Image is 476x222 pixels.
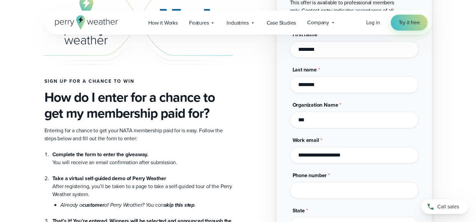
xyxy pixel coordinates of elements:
[52,166,233,209] li: After registering, you’ll be taken to a page to take a self-guided tour of the Perry Weather system.
[293,207,305,214] span: State
[422,199,468,214] a: Call sales
[148,19,178,27] span: How it Works
[293,101,338,109] span: Organization Name
[227,19,248,27] span: Industries
[60,201,196,209] em: Already a of Perry Weather? You can .
[44,79,233,84] h4: Sign up for a chance to win
[399,19,420,27] span: Try it free
[293,66,317,73] span: Last name
[52,174,166,182] strong: Take a virtual self-guided demo of Perry Weather
[366,19,380,27] a: Log in
[44,127,233,143] p: Entering for a chance to get your NATA membership paid for is easy. Follow the steps below and fi...
[261,16,302,30] a: Case Studies
[391,15,428,31] a: Try it free
[267,19,296,27] span: Case Studies
[52,151,149,158] strong: Complete the form to enter the giveaway.
[44,89,233,121] h3: How do I enter for a chance to get my membership paid for?
[143,16,183,30] a: How it Works
[82,201,104,209] strong: customer
[366,19,380,26] span: Log in
[437,203,459,211] span: Call sales
[189,19,209,27] span: Features
[293,171,327,179] span: Phone number
[52,151,233,166] li: You will receive an email confirmation after submission.
[164,201,194,209] strong: skip this step
[307,19,329,27] span: Company
[293,136,319,144] span: Work email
